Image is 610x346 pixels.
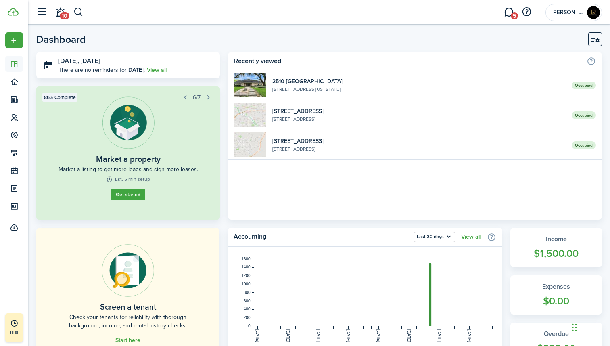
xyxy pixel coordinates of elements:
button: Prev step [180,92,191,103]
img: 1 [234,73,266,97]
widget-stats-count: $0.00 [518,294,594,309]
iframe: Chat Widget [570,307,610,346]
home-widget-title: Accounting [234,232,410,242]
span: 10 [60,12,69,19]
tspan: 600 [244,299,251,303]
home-placeholder-description: Check your tenants for reliability with thorough background, income, and rental history checks. [54,313,201,330]
button: Open menu [414,232,455,242]
button: Open sidebar [34,4,49,20]
a: View all [461,234,481,240]
tspan: [DATE] [437,329,441,342]
b: [DATE] [127,66,144,74]
span: 86% Complete [44,94,76,101]
tspan: 1000 [241,282,251,286]
tspan: 1600 [241,257,251,261]
a: Messaging [501,2,516,23]
widget-list-item-title: 2510 [GEOGRAPHIC_DATA] [272,77,566,86]
tspan: 1200 [241,273,251,278]
span: 5 [511,12,518,19]
button: Open menu [5,32,23,48]
tspan: 200 [244,315,251,320]
tspan: 800 [244,290,251,295]
button: Next step [203,92,214,103]
span: 6/7 [193,93,201,102]
span: Occupied [572,111,596,119]
tspan: [DATE] [467,329,472,342]
widget-stats-title: Expenses [518,282,594,291]
a: Get started [111,189,145,200]
button: Customise [588,32,602,46]
a: Start here [115,337,140,344]
tspan: 400 [244,307,251,311]
widget-list-item-description: [STREET_ADDRESS][US_STATE] [272,86,566,93]
img: Tyler [587,6,600,19]
img: 1 [234,132,266,157]
h3: [DATE], [DATE] [58,56,214,66]
img: 1 [234,103,266,127]
span: Tyler [552,10,584,15]
widget-stats-count: $1,500.00 [518,246,594,261]
a: Income$1,500.00 [510,228,602,267]
tspan: [DATE] [346,329,351,342]
widget-list-item-description: [STREET_ADDRESS] [272,115,566,123]
widget-list-item-title: [STREET_ADDRESS] [272,137,566,145]
tspan: 0 [248,324,251,328]
tspan: [DATE] [407,329,411,342]
img: Online payments [102,244,154,297]
p: There are no reminders for . [58,66,145,74]
tspan: [DATE] [316,329,320,342]
home-placeholder-title: Screen a tenant [100,301,156,313]
button: Open resource center [520,5,533,19]
a: View all [147,66,167,74]
header-page-title: Dashboard [36,34,86,44]
a: Trial [5,313,23,342]
home-widget-title: Recently viewed [234,56,583,66]
widget-stats-title: Overdue [518,329,594,339]
span: Occupied [572,141,596,149]
tspan: 1400 [241,265,251,269]
button: Search [73,5,84,19]
img: TenantCloud [8,8,19,16]
tspan: [DATE] [286,329,290,342]
widget-list-item-description: [STREET_ADDRESS] [272,145,566,153]
div: Drag [572,315,577,340]
widget-step-time: Est. 5 min setup [106,176,150,183]
a: Expenses$0.00 [510,275,602,315]
img: Listing [102,96,155,149]
widget-list-item-title: [STREET_ADDRESS] [272,107,566,115]
widget-step-description: Market a listing to get more leads and sign more leases. [58,165,198,174]
span: Occupied [572,82,596,89]
widget-stats-title: Income [518,234,594,244]
tspan: [DATE] [376,329,381,342]
tspan: [DATE] [255,329,260,342]
button: Last 30 days [414,232,455,242]
widget-step-title: Market a property [96,153,161,165]
p: Trial [9,329,42,336]
a: Notifications [52,2,68,23]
